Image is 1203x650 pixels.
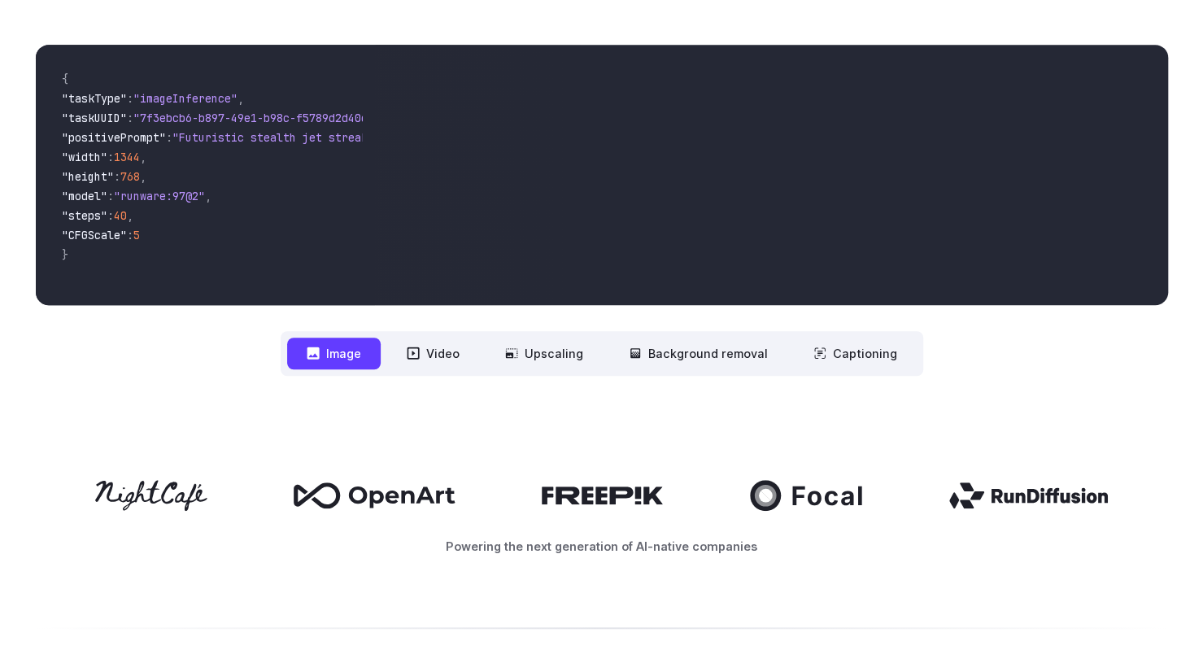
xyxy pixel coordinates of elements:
span: "width" [62,150,107,164]
span: "runware:97@2" [114,189,205,203]
span: : [107,208,114,223]
span: : [127,111,133,125]
span: , [127,208,133,223]
span: { [62,72,68,86]
button: Video [387,338,479,369]
span: "imageInference" [133,91,238,106]
span: : [107,189,114,203]
span: , [205,189,211,203]
span: 40 [114,208,127,223]
span: : [127,228,133,242]
span: "7f3ebcb6-b897-49e1-b98c-f5789d2d40d7" [133,111,381,125]
span: 1344 [114,150,140,164]
span: : [114,169,120,184]
span: "positivePrompt" [62,130,166,145]
span: "height" [62,169,114,184]
span: "taskType" [62,91,127,106]
span: , [140,169,146,184]
span: "taskUUID" [62,111,127,125]
span: : [127,91,133,106]
span: 768 [120,169,140,184]
button: Background removal [609,338,787,369]
button: Image [287,338,381,369]
span: } [62,247,68,262]
span: : [107,150,114,164]
p: Powering the next generation of AI-native companies [36,537,1168,556]
span: "steps" [62,208,107,223]
span: "model" [62,189,107,203]
span: , [238,91,244,106]
span: : [166,130,172,145]
button: Upscaling [486,338,603,369]
span: 5 [133,228,140,242]
span: "Futuristic stealth jet streaking through a neon-lit cityscape with glowing purple exhaust" [172,130,765,145]
span: "CFGScale" [62,228,127,242]
button: Captioning [794,338,917,369]
span: , [140,150,146,164]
